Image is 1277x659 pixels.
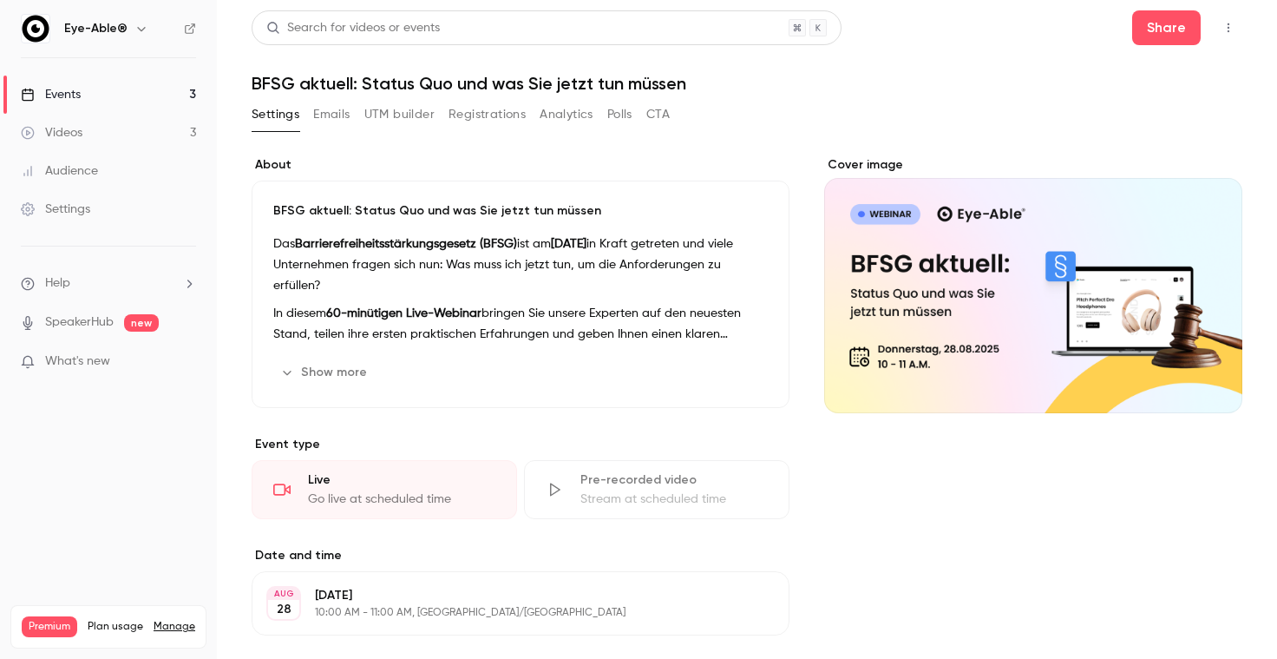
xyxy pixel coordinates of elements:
button: Show more [273,359,377,386]
div: AUG [268,588,299,600]
a: Manage [154,620,195,634]
div: Stream at scheduled time [580,491,768,508]
p: 28 [277,601,291,618]
div: Live [308,471,495,489]
button: Emails [313,101,350,129]
span: Premium [22,616,77,637]
li: help-dropdown-opener [21,274,196,293]
strong: 60-minütigen Live-Webinar [326,307,481,320]
div: Videos [21,124,82,142]
section: Cover image [824,156,1242,413]
strong: Barrierefreiheitsstärkungsgesetz (BFSG) [295,238,517,250]
div: LiveGo live at scheduled time [252,460,517,519]
div: Events [21,86,81,103]
iframe: Noticeable Trigger [175,354,196,370]
strong: [DATE] [551,238,586,250]
button: Settings [252,101,299,129]
p: BFSG aktuell: Status Quo und was Sie jetzt tun müssen [273,202,768,220]
div: Search for videos or events [266,19,440,37]
button: Analytics [540,101,593,129]
p: 10:00 AM - 11:00 AM, [GEOGRAPHIC_DATA]/[GEOGRAPHIC_DATA] [315,606,697,620]
a: SpeakerHub [45,313,114,332]
button: CTA [646,101,670,129]
p: [DATE] [315,587,697,604]
p: In diesem bringen Sie unsere Experten auf den neuesten Stand, teilen ihre ersten praktischen Erfa... [273,303,768,345]
button: Polls [607,101,632,129]
img: Eye-Able® [22,15,49,43]
div: Pre-recorded video [580,471,768,489]
label: About [252,156,789,174]
div: Settings [21,201,90,218]
div: Go live at scheduled time [308,491,495,508]
div: Pre-recorded videoStream at scheduled time [524,460,789,519]
span: Plan usage [88,620,143,634]
div: Audience [21,162,98,180]
h1: BFSG aktuell: Status Quo und was Sie jetzt tun müssen [252,73,1242,94]
button: Share [1132,10,1201,45]
p: Das ist am in Kraft getreten und viele Unternehmen fragen sich nun: Was muss ich jetzt tun, um di... [273,234,768,296]
span: Help [45,274,70,293]
label: Date and time [252,547,789,564]
h6: Eye-Able® [64,20,128,37]
button: Registrations [449,101,526,129]
button: UTM builder [364,101,435,129]
span: What's new [45,353,110,371]
label: Cover image [824,156,1242,174]
p: Event type [252,436,789,453]
span: new [124,314,159,332]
